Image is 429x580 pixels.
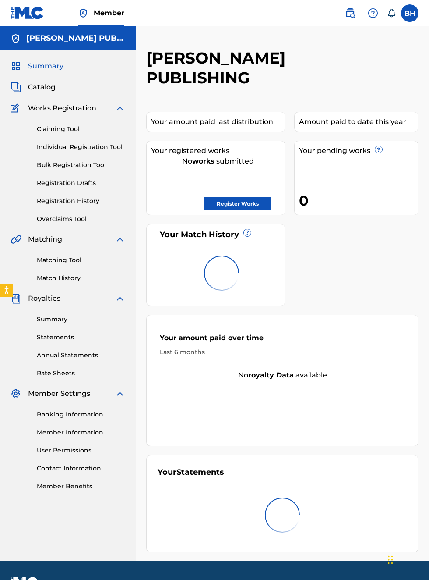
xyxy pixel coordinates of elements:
div: Notifications [387,9,396,18]
img: preloader [204,256,239,291]
div: Your registered works [151,146,285,156]
a: Member Benefits [37,482,125,491]
div: No submitted [151,156,285,167]
a: Match History [37,274,125,283]
div: Drag [388,547,393,573]
a: Matching Tool [37,256,125,265]
img: Catalog [11,82,21,93]
div: Your pending works [299,146,418,156]
a: Rate Sheets [37,369,125,378]
img: Matching [11,234,21,245]
img: Royalties [11,293,21,304]
span: Member [94,8,124,18]
img: Works Registration [11,103,22,114]
span: ? [375,146,382,153]
a: SummarySummary [11,61,63,71]
div: No available [147,370,418,381]
a: Member Information [37,428,125,437]
img: expand [115,293,125,304]
img: preloader [265,498,300,533]
div: 0 [299,191,418,210]
span: Royalties [28,293,60,304]
a: User Permissions [37,446,125,455]
span: Member Settings [28,388,90,399]
img: MLC Logo [11,7,44,19]
a: Individual Registration Tool [37,142,125,152]
img: help [368,8,378,18]
div: Amount paid to date this year [299,117,418,127]
a: Overclaims Tool [37,214,125,224]
a: Annual Statements [37,351,125,360]
a: Statements [37,333,125,342]
img: Summary [11,61,21,71]
a: Claiming Tool [37,125,125,134]
a: Registration Drafts [37,178,125,188]
h2: [PERSON_NAME] PUBLISHING [146,48,356,88]
a: Summary [37,315,125,324]
img: Top Rightsholder [78,8,88,18]
span: Works Registration [28,103,96,114]
div: Last 6 months [160,348,405,357]
span: ? [244,229,251,236]
div: Help [364,4,382,22]
a: Bulk Registration Tool [37,160,125,170]
div: Your Match History [158,229,274,241]
a: Banking Information [37,410,125,419]
span: Catalog [28,82,56,93]
h5: BOBBY HAMILTON PUBLISHING [26,33,125,43]
div: Your amount paid last distribution [151,117,285,127]
strong: royalty data [248,371,294,379]
div: Your Statements [158,466,224,478]
img: expand [115,234,125,245]
strong: works [192,157,214,165]
img: expand [115,103,125,114]
img: search [345,8,355,18]
a: Register Works [204,197,271,210]
a: CatalogCatalog [11,82,56,93]
div: Your amount paid over time [160,333,405,348]
span: Summary [28,61,63,71]
iframe: Chat Widget [385,538,429,580]
span: Matching [28,234,62,245]
img: Accounts [11,33,21,44]
img: Member Settings [11,388,21,399]
div: User Menu [401,4,418,22]
img: expand [115,388,125,399]
a: Contact Information [37,464,125,473]
a: Registration History [37,196,125,206]
a: Public Search [341,4,359,22]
